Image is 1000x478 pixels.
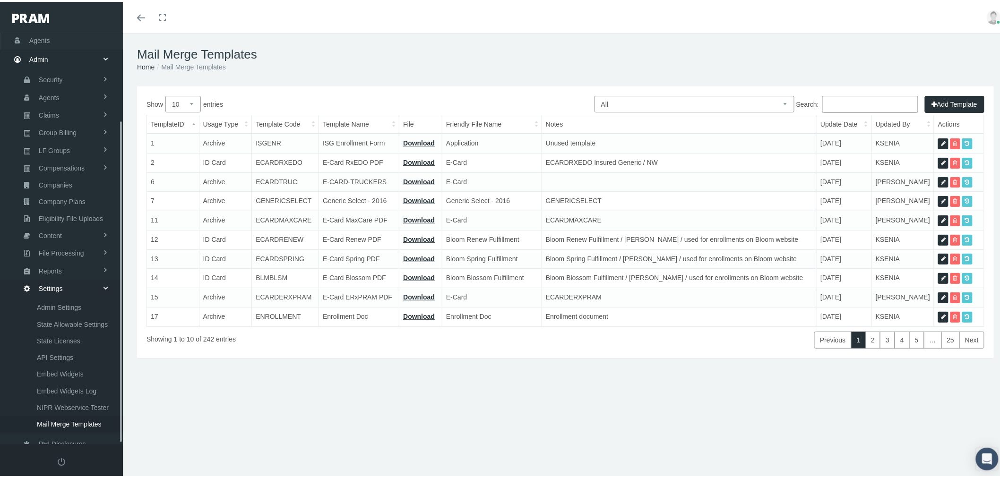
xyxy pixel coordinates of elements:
td: 11 [147,209,199,229]
td: [DATE] [817,305,872,324]
span: State Allowable Settings [37,315,108,331]
a: Edit [938,252,948,263]
td: KSENIA [872,228,934,248]
td: E-Card [442,286,542,306]
span: Company Plans [39,192,86,208]
td: ID Card [199,151,252,171]
a: Edit [938,310,948,321]
a: Delete [950,290,960,301]
td: [PERSON_NAME] [872,209,934,229]
td: Enrollment document [542,305,816,324]
td: [DATE] [817,209,872,229]
td: 17 [147,305,199,324]
span: File Processing [39,243,84,259]
td: Enrollment Doc [442,305,542,324]
a: Delete [950,194,960,205]
span: Eligibility File Uploads [39,209,103,225]
a: Delete [950,213,960,224]
a: Home [137,61,155,69]
td: E-Card ERxPRAM PDF [319,286,399,306]
input: Search: [822,94,918,111]
a: Download [403,272,435,280]
td: E-Card RxEDO PDF [319,151,399,171]
th: Actions [934,113,984,132]
td: KSENIA [872,267,934,286]
span: Agents [39,88,60,104]
td: Generic Select - 2016 [319,190,399,209]
td: 12 [147,228,199,248]
label: Show entries [147,94,566,111]
span: Embed Widgets Log [37,381,96,397]
span: Security [39,70,63,86]
a: Delete [950,175,960,186]
td: 6 [147,171,199,190]
td: Enrollment Doc [319,305,399,324]
td: Archive [199,305,252,324]
a: 3 [880,330,895,347]
td: 1 [147,132,199,151]
th: Template Name: activate to sort column ascending [319,113,399,132]
label: Search: [796,94,918,111]
a: Previous Versions [962,137,973,147]
td: E-CARD-TRUCKERS [319,171,399,190]
td: ECARDSPRING [252,248,319,267]
td: GENERICSELECT [542,190,816,209]
a: Download [403,291,435,299]
span: Content [39,226,62,242]
td: KSENIA [872,132,934,151]
select: Showentries [165,94,201,111]
span: Admin Settings [37,298,81,314]
span: State Licenses [37,331,80,347]
td: ID Card [199,267,252,286]
a: Delete [950,156,960,167]
a: Download [403,253,435,261]
a: Download [403,195,435,203]
span: Mail Merge Templates [37,414,102,430]
a: 5 [909,330,924,347]
a: Previous [814,330,851,347]
th: File [399,113,442,132]
td: Bloom Renew Fulfillment / [PERSON_NAME] / used for enrollments on Bloom website [542,228,816,248]
td: KSENIA [872,248,934,267]
td: ECARDRENEW [252,228,319,248]
th: Usage Type: activate to sort column ascending [199,113,252,132]
td: Bloom Blossom Fulfillment / [PERSON_NAME] / used for enrollments on Bloom website [542,267,816,286]
td: E-Card [442,171,542,190]
img: PRAM_20_x_78.png [12,12,49,21]
td: Bloom Spring Fulfillment / [PERSON_NAME] / used for enrollments on Bloom website [542,248,816,267]
td: [DATE] [817,171,872,190]
td: ECARDTRUC [252,171,319,190]
td: Generic Select - 2016 [442,190,542,209]
td: KSENIA [872,305,934,324]
span: PHI Disclosures [39,434,86,450]
button: Add Template [925,94,984,111]
a: Edit [938,175,948,186]
th: Update Date: activate to sort column ascending [817,113,872,132]
a: … [924,330,942,347]
td: ENROLLMENT [252,305,319,324]
th: Template Code: activate to sort column ascending [252,113,319,132]
td: Archive [199,171,252,190]
span: Companies [39,175,72,191]
td: ECARDERXPRAM [252,286,319,306]
a: 4 [895,330,910,347]
td: [PERSON_NAME] [872,286,934,306]
td: Unused template [542,132,816,151]
span: Compensations [39,158,85,174]
td: [DATE] [817,132,872,151]
a: Edit [938,137,948,147]
span: Admin [29,49,48,67]
td: ECARDERXPRAM [542,286,816,306]
td: 15 [147,286,199,306]
td: ISG Enrollment Form [319,132,399,151]
a: Previous Versions [962,194,973,205]
td: Bloom Renew Fulfillment [442,228,542,248]
a: Download [403,311,435,318]
a: Previous Versions [962,213,973,224]
h1: Mail Merge Templates [137,45,994,60]
a: Delete [950,233,960,244]
th: Friendly File Name: activate to sort column ascending [442,113,542,132]
a: Download [403,137,435,145]
td: [PERSON_NAME] [872,171,934,190]
td: Bloom Spring Fulfillment [442,248,542,267]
